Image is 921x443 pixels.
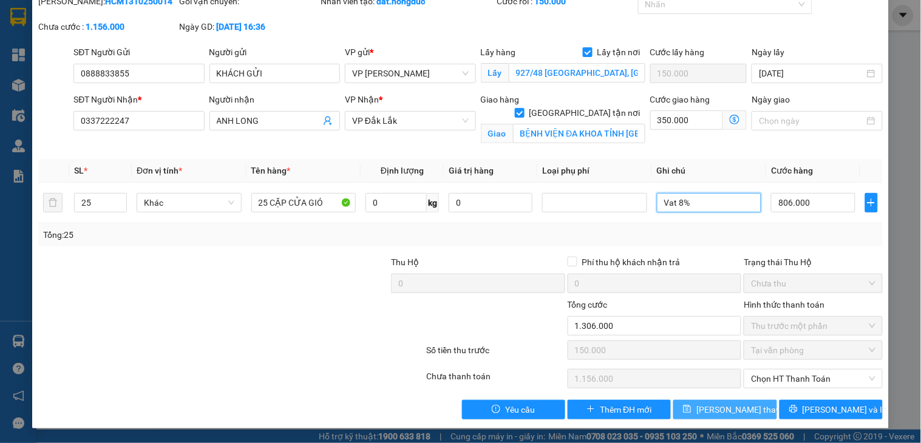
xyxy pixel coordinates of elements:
[759,67,864,80] input: Ngày lấy
[217,22,266,32] b: [DATE] 16:36
[462,400,565,419] button: exclamation-circleYêu cầu
[771,166,813,175] span: Cước hàng
[650,95,710,104] label: Cước giao hàng
[780,400,883,419] button: printer[PERSON_NAME] và In
[568,300,608,309] span: Tổng cước
[752,95,790,104] label: Ngày giao
[481,47,516,57] span: Lấy hàng
[568,340,742,360] input: 0
[577,255,685,269] span: Phí thu hộ khách nhận trả
[789,405,798,414] span: printer
[568,400,671,419] button: plusThêm ĐH mới
[696,403,794,416] span: [PERSON_NAME] thay đổi
[209,46,340,59] div: Người gửi
[650,64,747,83] input: Cước lấy hàng
[481,63,509,83] span: Lấy
[144,194,234,212] span: Khác
[751,370,875,388] span: Chọn HT Thanh Toán
[73,93,204,106] div: SĐT Người Nhận
[180,20,318,33] div: Ngày GD:
[865,193,878,212] button: plus
[391,257,419,267] span: Thu Hộ
[381,166,424,175] span: Định lượng
[352,64,468,83] span: VP Hồ Chí Minh
[866,198,877,208] span: plus
[323,116,333,126] span: user-add
[74,166,84,175] span: SL
[683,405,692,414] span: save
[730,115,739,124] span: dollar-circle
[481,124,513,143] span: Giao
[650,47,705,57] label: Cước lấy hàng
[427,193,439,212] span: kg
[537,159,652,183] th: Loại phụ phí
[73,46,204,59] div: SĐT Người Gửi
[449,166,494,175] span: Giá trị hàng
[86,22,124,32] b: 1.156.000
[43,228,356,242] div: Tổng: 25
[38,20,177,33] div: Chưa cước :
[509,63,645,83] input: Lấy tận nơi
[657,193,762,212] input: Ghi Chú
[481,95,520,104] span: Giao hàng
[43,193,63,212] button: delete
[426,345,489,355] label: Số tiền thu trước
[744,255,882,269] div: Trạng thái Thu Hộ
[352,112,468,130] span: VP Đắk Lắk
[137,166,182,175] span: Đơn vị tính
[600,403,651,416] span: Thêm ĐH mới
[251,166,291,175] span: Tên hàng
[586,405,595,414] span: plus
[652,159,767,183] th: Ghi chú
[525,106,645,120] span: [GEOGRAPHIC_DATA] tận nơi
[744,300,824,309] label: Hình thức thanh toán
[593,46,645,59] span: Lấy tận nơi
[751,274,875,293] span: Chưa thu
[759,114,864,127] input: Ngày giao
[752,47,784,57] label: Ngày lấy
[505,403,535,416] span: Yêu cầu
[513,124,645,143] input: Giao tận nơi
[209,93,340,106] div: Người nhận
[345,46,475,59] div: VP gửi
[425,370,566,391] div: Chưa thanh toán
[673,400,777,419] button: save[PERSON_NAME] thay đổi
[345,95,379,104] span: VP Nhận
[751,341,875,359] span: Tại văn phòng
[751,317,875,335] span: Thu trước một phần
[803,403,888,416] span: [PERSON_NAME] và In
[492,405,500,414] span: exclamation-circle
[251,193,356,212] input: VD: Bàn, Ghế
[650,110,724,130] input: Cước giao hàng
